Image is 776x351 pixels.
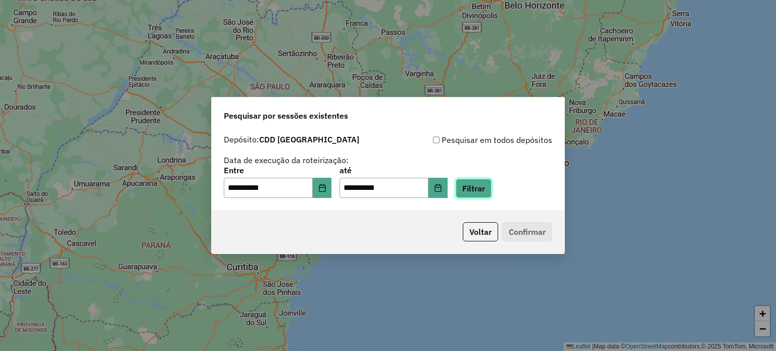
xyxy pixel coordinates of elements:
[224,133,359,145] label: Depósito:
[259,134,359,144] strong: CDD [GEOGRAPHIC_DATA]
[428,178,448,198] button: Choose Date
[388,134,552,146] div: Pesquisar em todos depósitos
[224,154,349,166] label: Data de execução da roteirização:
[313,178,332,198] button: Choose Date
[463,222,498,241] button: Voltar
[224,110,348,122] span: Pesquisar por sessões existentes
[339,164,447,176] label: até
[224,164,331,176] label: Entre
[456,179,492,198] button: Filtrar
